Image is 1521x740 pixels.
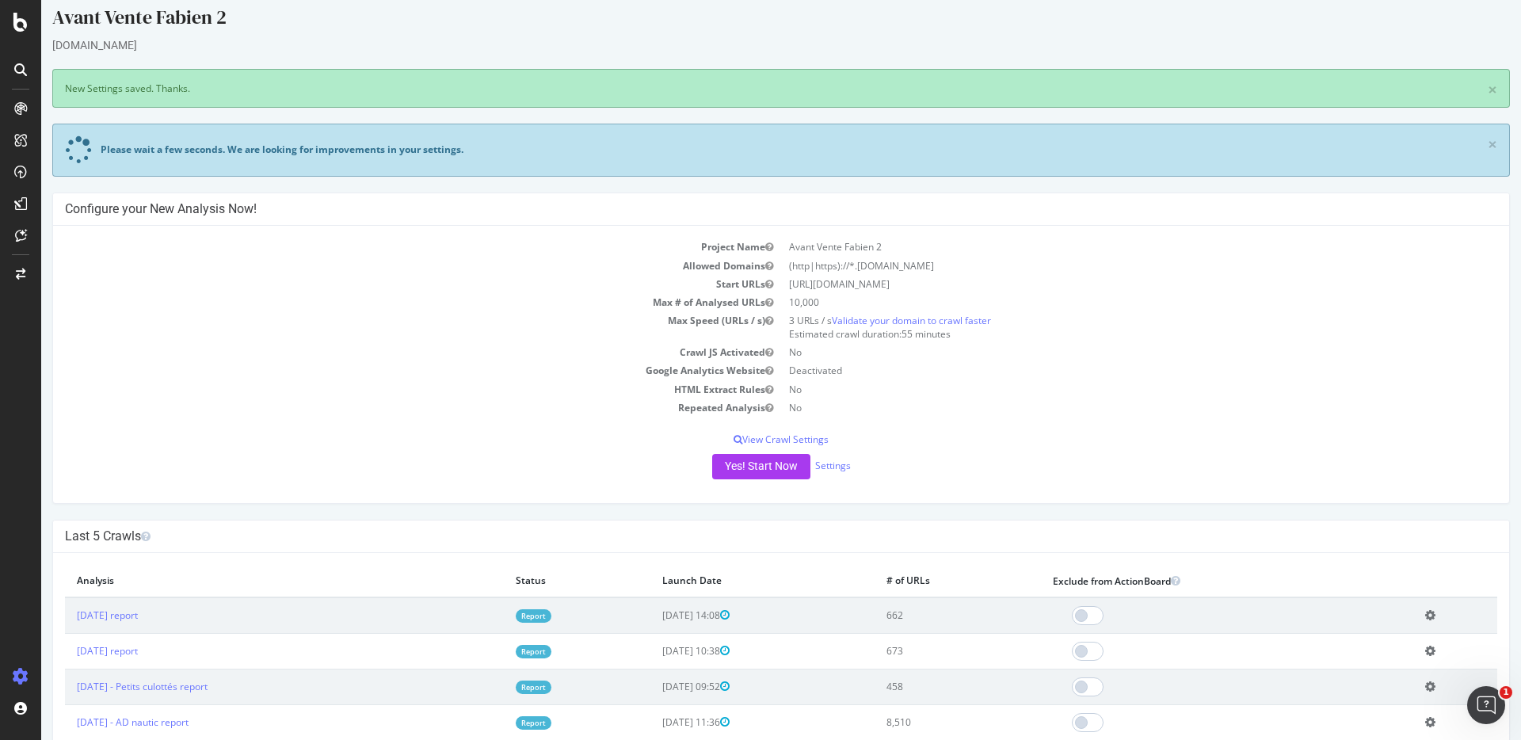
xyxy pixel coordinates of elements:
[475,645,510,658] a: Report
[833,633,999,669] td: 673
[833,597,999,634] td: 662
[1500,686,1512,699] span: 1
[36,715,147,729] a: [DATE] - AD nautic report
[621,680,688,693] span: [DATE] 09:52
[24,380,740,399] td: HTML Extract Rules
[24,201,1456,217] h4: Configure your New Analysis Now!
[740,343,1456,361] td: No
[671,454,769,479] button: Yes! Start Now
[24,238,740,256] td: Project Name
[1467,686,1505,724] iframe: Intercom live chat
[11,37,1469,53] div: [DOMAIN_NAME]
[740,361,1456,380] td: Deactivated
[11,4,1469,37] div: Avant Vente Fabien 2
[475,681,510,694] a: Report
[59,143,422,156] div: Please wait a few seconds. We are looking for improvements in your settings.
[1447,82,1456,98] a: ×
[475,609,510,623] a: Report
[24,311,740,343] td: Max Speed (URLs / s)
[1447,136,1456,153] a: ×
[24,528,1456,544] h4: Last 5 Crawls
[24,399,740,417] td: Repeated Analysis
[740,399,1456,417] td: No
[791,314,950,327] a: Validate your domain to crawl faster
[24,275,740,293] td: Start URLs
[24,257,740,275] td: Allowed Domains
[24,361,740,380] td: Google Analytics Website
[24,293,740,311] td: Max # of Analysed URLs
[833,704,999,740] td: 8,510
[609,565,833,597] th: Launch Date
[740,311,1456,343] td: 3 URLs / s Estimated crawl duration:
[475,716,510,730] a: Report
[36,608,97,622] a: [DATE] report
[24,343,740,361] td: Crawl JS Activated
[621,644,688,658] span: [DATE] 10:38
[740,380,1456,399] td: No
[621,608,688,622] span: [DATE] 14:08
[860,327,909,341] span: 55 minutes
[1000,565,1372,597] th: Exclude from ActionBoard
[24,565,463,597] th: Analysis
[740,275,1456,293] td: [URL][DOMAIN_NAME]
[24,433,1456,446] p: View Crawl Settings
[621,715,688,729] span: [DATE] 11:36
[36,680,166,693] a: [DATE] - Petits culottés report
[774,459,810,472] a: Settings
[11,69,1469,108] div: New Settings saved. Thanks.
[740,238,1456,256] td: Avant Vente Fabien 2
[740,293,1456,311] td: 10,000
[833,669,999,704] td: 458
[740,257,1456,275] td: (http|https)://*.[DOMAIN_NAME]
[833,565,999,597] th: # of URLs
[463,565,609,597] th: Status
[36,644,97,658] a: [DATE] report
